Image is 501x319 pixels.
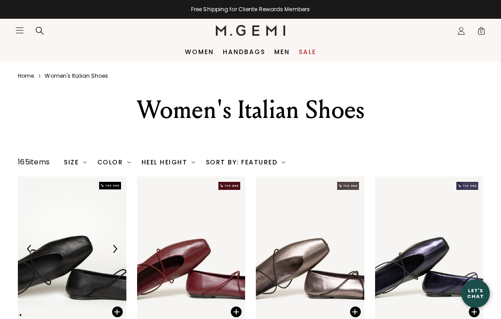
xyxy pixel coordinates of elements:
[25,245,33,253] img: Previous Arrow
[85,94,416,126] div: Women's Italian Shoes
[97,159,131,166] div: Color
[274,48,290,55] a: Men
[64,159,87,166] div: Size
[18,157,50,168] div: 165 items
[223,48,265,55] a: Handbags
[206,159,285,166] div: Sort By: Featured
[111,245,119,253] img: Next Arrow
[299,48,316,55] a: Sale
[477,28,486,37] span: 0
[216,25,286,36] img: M.Gemi
[127,160,131,164] img: chevron-down.svg
[83,160,87,164] img: chevron-down.svg
[45,72,108,80] a: Women's italian shoes
[185,48,214,55] a: Women
[18,72,34,80] a: Home
[461,288,490,299] div: Let's Chat
[192,160,195,164] img: chevron-down.svg
[282,160,285,164] img: chevron-down.svg
[15,26,24,35] button: Open site menu
[142,159,195,166] div: Heel Height
[99,182,121,189] img: The One tag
